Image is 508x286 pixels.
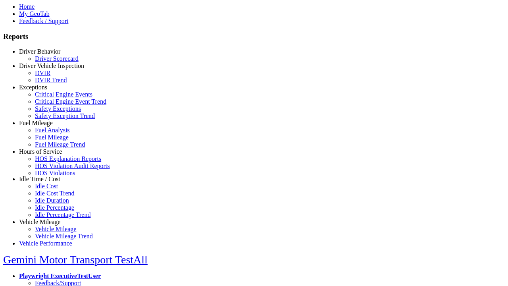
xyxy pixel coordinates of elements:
[19,148,62,155] a: Hours of Service
[35,105,81,112] a: Safety Exceptions
[19,120,53,126] a: Fuel Mileage
[35,155,101,162] a: HOS Explanation Reports
[35,162,110,169] a: HOS Violation Audit Reports
[3,32,505,41] h3: Reports
[35,127,70,133] a: Fuel Analysis
[19,176,60,182] a: Idle Time / Cost
[35,55,79,62] a: Driver Scorecard
[19,84,47,91] a: Exceptions
[35,141,85,148] a: Fuel Mileage Trend
[35,183,58,189] a: Idle Cost
[19,10,50,17] a: My GeoTab
[19,48,60,55] a: Driver Behavior
[35,233,93,240] a: Vehicle Mileage Trend
[35,91,92,98] a: Critical Engine Events
[35,190,75,197] a: Idle Cost Trend
[35,112,95,119] a: Safety Exception Trend
[19,272,101,279] a: Playwright ExecutiveTestUser
[35,211,90,218] a: Idle Percentage Trend
[19,17,68,24] a: Feedback / Support
[19,62,84,69] a: Driver Vehicle Inspection
[3,253,148,266] a: Gemini Motor Transport TestAll
[35,134,69,141] a: Fuel Mileage
[35,197,69,204] a: Idle Duration
[19,3,35,10] a: Home
[35,77,67,83] a: DVIR Trend
[19,218,60,225] a: Vehicle Mileage
[19,240,72,247] a: Vehicle Performance
[35,204,74,211] a: Idle Percentage
[35,70,50,76] a: DVIR
[35,226,76,232] a: Vehicle Mileage
[35,98,106,105] a: Critical Engine Event Trend
[35,170,75,176] a: HOS Violations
